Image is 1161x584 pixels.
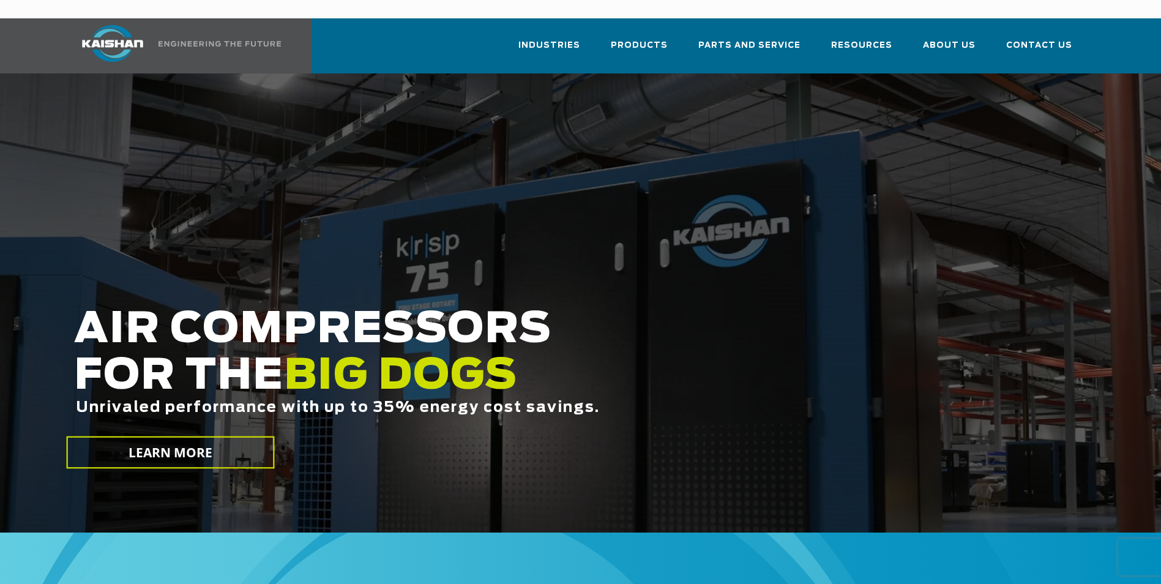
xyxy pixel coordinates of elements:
[66,436,274,469] a: LEARN MORE
[518,29,580,71] a: Industries
[67,18,283,73] a: Kaishan USA
[831,39,892,53] span: Resources
[128,444,212,462] span: LEARN MORE
[923,39,976,53] span: About Us
[67,25,159,62] img: kaishan logo
[923,29,976,71] a: About Us
[1006,29,1072,71] a: Contact Us
[698,39,801,53] span: Parts and Service
[831,29,892,71] a: Resources
[284,356,518,397] span: BIG DOGS
[74,307,916,454] h2: AIR COMPRESSORS FOR THE
[611,39,668,53] span: Products
[1006,39,1072,53] span: Contact Us
[518,39,580,53] span: Industries
[76,400,600,415] span: Unrivaled performance with up to 35% energy cost savings.
[159,41,281,47] img: Engineering the future
[611,29,668,71] a: Products
[698,29,801,71] a: Parts and Service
